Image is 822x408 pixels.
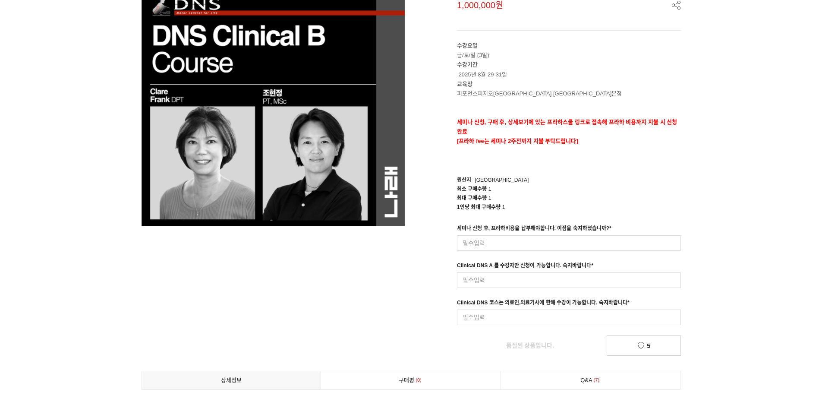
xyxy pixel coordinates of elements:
a: 상세정보 [142,371,321,389]
strong: 세미나 신청, 구매 후, 상세보기에 있는 프라하스쿨 링크로 접속해 프라하 비용까지 지불 시 신청완료 [457,119,677,135]
span: 1,000,000원 [457,1,503,9]
span: 최대 구매수량 [457,195,487,201]
input: 필수입력 [457,310,681,325]
p: 퍼포먼스피지오[GEOGRAPHIC_DATA] [GEOGRAPHIC_DATA]본점 [457,89,681,98]
span: 원산지 [457,177,471,183]
span: 1 [488,186,491,192]
strong: 수강요일 [457,42,478,49]
span: 품절된 상품입니다. [506,342,554,349]
input: 필수입력 [457,272,681,288]
a: 구매평0 [321,371,501,389]
div: Clinical DNS A 를 수강자만 신청이 가능합니다. 숙지바랍니다 [457,261,593,272]
span: [프라하 fee는 세미나 2주전까지 지불 부탁드립니다] [457,138,578,144]
a: 5 [607,335,681,356]
div: Clinical DNS 코스는 의료인,의료기사에 한해 수강이 가능합니다. 숙지바랍니다 [457,298,630,310]
span: 0 [414,376,423,385]
span: 7 [592,376,601,385]
span: 1인당 최대 구매수량 [457,204,501,210]
input: 필수입력 [457,235,681,251]
a: Q&A7 [501,371,680,389]
p: 금/토/일 (3일) [457,51,681,60]
span: [GEOGRAPHIC_DATA] [475,177,529,183]
span: 1 [502,204,505,210]
span: 5 [647,342,650,349]
strong: 교육장 [457,81,472,87]
div: 세미나 신청 후, 프라하비용을 납부해야합니다. 이점을 숙지하셨습니까? [457,224,611,235]
strong: 수강기간 [457,61,478,68]
p: 2025년 8월 29-31일 [457,60,681,79]
span: 1 [488,195,491,201]
span: 최소 구매수량 [457,186,487,192]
